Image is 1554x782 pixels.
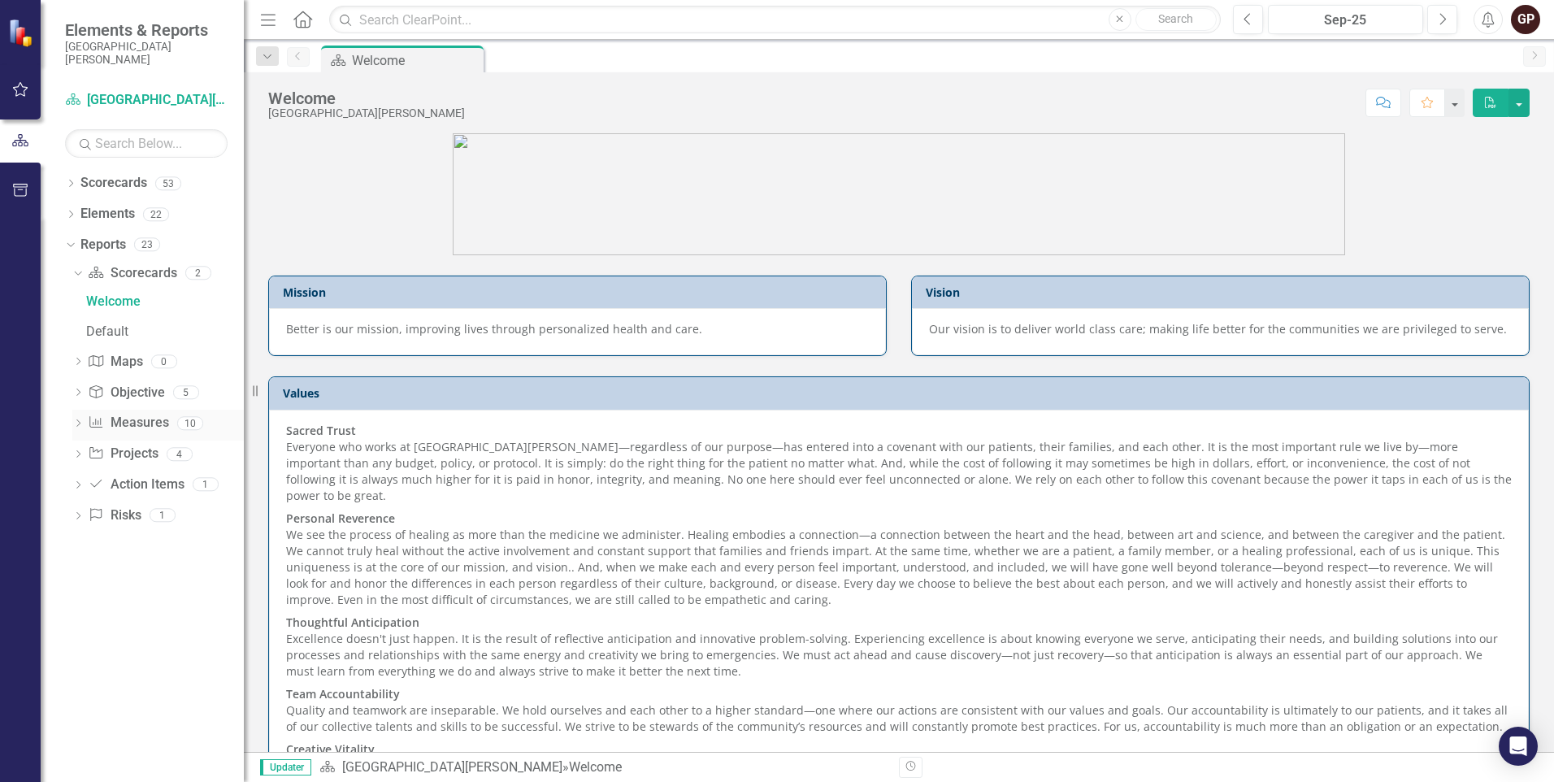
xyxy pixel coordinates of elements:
[329,6,1221,34] input: Search ClearPoint...
[82,319,244,345] a: Default
[88,264,176,283] a: Scorecards
[286,741,375,757] strong: Creative Vitality
[268,89,465,107] div: Welcome
[342,759,562,775] a: [GEOGRAPHIC_DATA][PERSON_NAME]
[569,759,622,775] div: Welcome
[352,50,480,71] div: Welcome
[926,286,1521,298] h3: Vision
[88,476,184,494] a: Action Items
[286,321,869,337] p: Better is our mission, improving lives through personalized health and care.
[177,416,203,430] div: 10
[88,414,168,432] a: Measures
[80,236,126,254] a: Reports
[286,510,395,526] strong: Personal Reverence
[283,387,1521,399] h3: Values
[286,423,1512,507] p: Everyone who works at [GEOGRAPHIC_DATA][PERSON_NAME]—regardless of our purpose—has entered into a...
[319,758,887,777] div: »
[151,354,177,368] div: 0
[65,91,228,110] a: [GEOGRAPHIC_DATA][PERSON_NAME]
[134,238,160,252] div: 23
[1511,5,1540,34] button: GP
[82,289,244,315] a: Welcome
[167,447,193,461] div: 4
[88,384,164,402] a: Objective
[193,478,219,492] div: 1
[1158,12,1193,25] span: Search
[286,683,1512,738] p: Quality and teamwork are inseparable. We hold ourselves and each other to a higher standard—one w...
[286,686,400,702] strong: Team Accountability
[80,205,135,224] a: Elements
[453,133,1345,255] img: SJRMC%20new%20logo%203.jpg
[286,507,1512,611] p: We see the process of healing as more than the medicine we administer. Healing embodies a connect...
[929,321,1512,337] p: Our vision is to deliver world class care; making life better for the communities we are privileg...
[88,353,142,371] a: Maps
[268,107,465,119] div: [GEOGRAPHIC_DATA][PERSON_NAME]
[1268,5,1423,34] button: Sep-25
[1135,8,1217,31] button: Search
[286,611,1512,683] p: Excellence doesn't just happen. It is the result of reflective anticipation and innovative proble...
[8,19,37,47] img: ClearPoint Strategy
[173,385,199,399] div: 5
[65,40,228,67] small: [GEOGRAPHIC_DATA][PERSON_NAME]
[260,759,311,775] span: Updater
[88,445,158,463] a: Projects
[88,506,141,525] a: Risks
[155,176,181,190] div: 53
[65,20,228,40] span: Elements & Reports
[283,286,878,298] h3: Mission
[80,174,147,193] a: Scorecards
[286,615,419,630] strong: Thoughtful Anticipation
[143,207,169,221] div: 22
[150,509,176,523] div: 1
[1274,11,1417,30] div: Sep-25
[185,267,211,280] div: 2
[65,129,228,158] input: Search Below...
[1499,727,1538,766] div: Open Intercom Messenger
[86,324,244,339] div: Default
[86,294,244,309] div: Welcome
[286,423,356,438] strong: Sacred Trust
